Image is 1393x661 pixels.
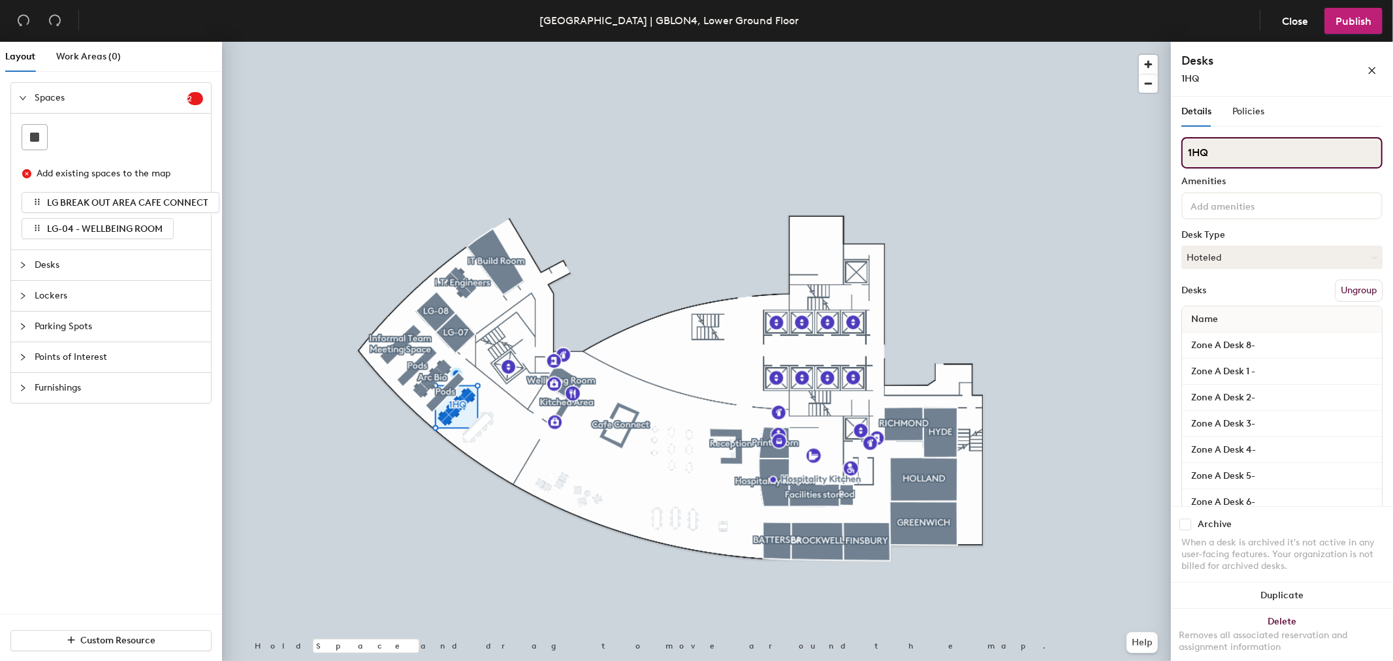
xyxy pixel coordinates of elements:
[19,261,27,269] span: collapsed
[1185,441,1379,459] input: Unnamed desk
[1271,8,1319,34] button: Close
[35,83,187,113] span: Spaces
[19,292,27,300] span: collapsed
[1181,230,1383,240] div: Desk Type
[1179,630,1385,653] div: Removes all associated reservation and assignment information
[19,323,27,330] span: collapsed
[1181,106,1211,117] span: Details
[17,14,30,27] span: undo
[35,342,203,372] span: Points of Interest
[1282,15,1308,27] span: Close
[1324,8,1383,34] button: Publish
[1232,106,1264,117] span: Policies
[35,312,203,342] span: Parking Spots
[1185,308,1225,331] span: Name
[47,223,163,234] span: LG-04 - WELLBEING ROOM
[35,373,203,403] span: Furnishings
[19,94,27,102] span: expanded
[1368,66,1377,75] span: close
[22,218,174,239] button: LG-04 - WELLBEING ROOM
[35,250,203,280] span: Desks
[35,281,203,311] span: Lockers
[22,169,31,178] span: close-circle
[187,92,203,105] sup: 2
[42,8,68,34] button: Redo (⌘ + ⇧ + Z)
[1127,632,1158,653] button: Help
[10,8,37,34] button: Undo (⌘ + Z)
[1185,336,1379,355] input: Unnamed desk
[1198,519,1232,530] div: Archive
[1181,176,1383,187] div: Amenities
[1181,537,1383,572] div: When a desk is archived it's not active in any user-facing features. Your organization is not bil...
[1335,280,1383,302] button: Ungroup
[1171,583,1393,609] button: Duplicate
[1185,363,1379,381] input: Unnamed desk
[1181,73,1199,84] span: 1HQ
[1336,15,1371,27] span: Publish
[37,167,192,181] div: Add existing spaces to the map
[56,51,121,62] span: Work Areas (0)
[81,635,156,646] span: Custom Resource
[1181,246,1383,269] button: Hoteled
[1185,493,1379,511] input: Unnamed desk
[10,630,212,651] button: Custom Resource
[19,384,27,392] span: collapsed
[1181,52,1325,69] h4: Desks
[47,197,208,208] span: LG BREAK OUT AREA CAFE CONNECT
[5,51,35,62] span: Layout
[22,192,219,213] button: LG BREAK OUT AREA CAFE CONNECT
[1185,467,1379,485] input: Unnamed desk
[1185,415,1379,433] input: Unnamed desk
[1181,285,1206,296] div: Desks
[540,12,799,29] div: [GEOGRAPHIC_DATA] | GBLON4, Lower Ground Floor
[1188,197,1305,213] input: Add amenities
[187,94,203,103] span: 2
[19,353,27,361] span: collapsed
[1185,389,1379,407] input: Unnamed desk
